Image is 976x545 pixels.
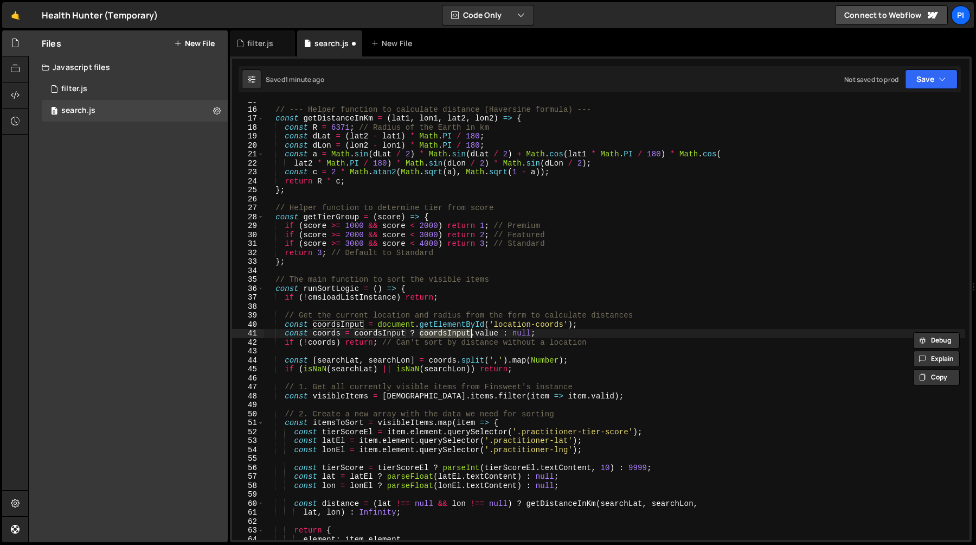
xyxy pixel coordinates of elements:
[232,195,264,204] div: 26
[232,123,264,132] div: 18
[232,114,264,123] div: 17
[51,107,57,116] span: 0
[232,213,264,222] div: 28
[844,75,898,84] div: Not saved to prod
[232,410,264,419] div: 50
[2,2,29,28] a: 🤙
[232,446,264,455] div: 54
[61,106,95,116] div: search.js
[232,401,264,410] div: 49
[232,204,264,213] div: 27
[232,249,264,258] div: 32
[232,436,264,446] div: 53
[232,490,264,499] div: 59
[314,38,349,49] div: search.js
[232,383,264,392] div: 47
[232,517,264,527] div: 62
[232,392,264,401] div: 48
[951,5,971,25] a: Pi
[371,38,416,49] div: New File
[232,105,264,115] div: 16
[232,231,264,240] div: 30
[913,332,960,348] button: Debug
[42,37,61,49] h2: Files
[42,100,228,122] div: 16494/45041.js
[266,75,324,84] div: Saved
[232,472,264,481] div: 57
[42,9,158,22] div: Health Hunter (Temporary)
[232,168,264,177] div: 23
[442,5,534,25] button: Code Only
[913,351,960,367] button: Explain
[232,481,264,491] div: 58
[905,69,958,89] button: Save
[232,284,264,294] div: 36
[232,293,264,302] div: 37
[174,39,215,48] button: New File
[232,526,264,535] div: 63
[232,464,264,473] div: 56
[232,141,264,150] div: 20
[232,320,264,329] div: 40
[232,499,264,509] div: 60
[232,454,264,464] div: 55
[913,369,960,385] button: Copy
[232,311,264,320] div: 39
[247,38,273,49] div: filter.js
[232,535,264,544] div: 64
[232,508,264,517] div: 61
[232,239,264,249] div: 31
[232,356,264,365] div: 44
[232,186,264,195] div: 25
[29,56,228,78] div: Javascript files
[61,84,87,94] div: filter.js
[232,419,264,428] div: 51
[232,257,264,267] div: 33
[232,302,264,312] div: 38
[232,347,264,356] div: 43
[285,75,324,84] div: 1 minute ago
[232,177,264,186] div: 24
[232,132,264,141] div: 19
[835,5,948,25] a: Connect to Webflow
[232,159,264,168] div: 22
[232,329,264,338] div: 41
[232,267,264,276] div: 34
[232,221,264,231] div: 29
[232,374,264,383] div: 46
[232,150,264,159] div: 21
[232,428,264,437] div: 52
[232,338,264,347] div: 42
[232,365,264,374] div: 45
[232,275,264,284] div: 35
[42,78,228,100] div: 16494/44708.js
